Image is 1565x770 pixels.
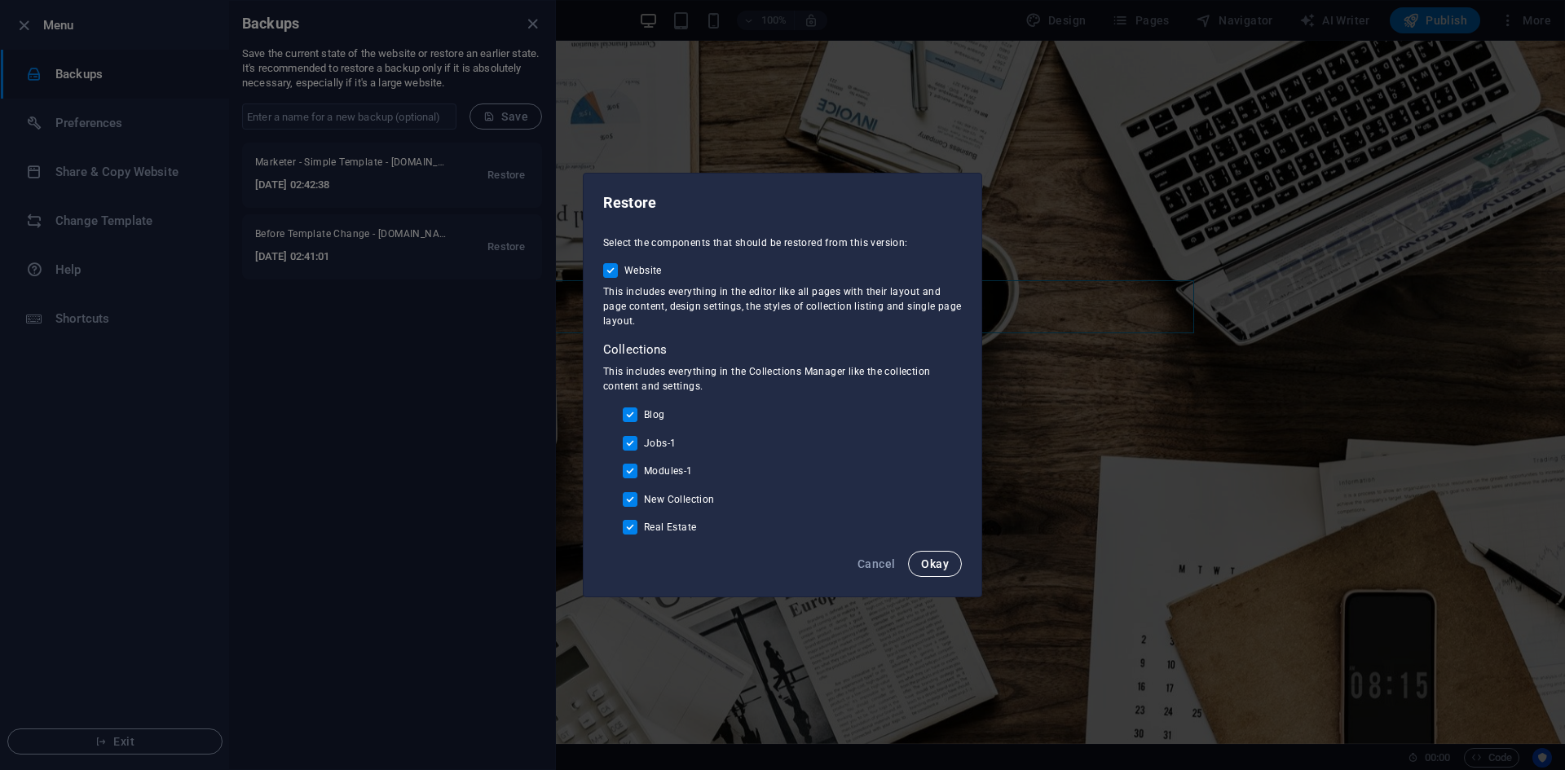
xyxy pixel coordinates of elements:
span: Select the components that should be restored from this version: [603,237,908,249]
span: Blog [644,408,665,421]
span: Modules-1 [644,464,693,477]
span: New Collection [644,493,715,506]
span: This includes everything in the Collections Manager like the collection content and settings. [603,366,930,392]
span: Real Estate [644,521,696,534]
span: Website [624,264,662,277]
span: Cancel [857,557,895,570]
button: Cancel [851,551,902,577]
span: Okay [921,557,949,570]
span: Jobs-1 [644,437,676,450]
h2: Restore [603,193,962,213]
span: This includes everything in the editor like all pages with their layout and page content, design ... [603,286,962,327]
button: Okay [908,551,962,577]
p: Collections [603,341,962,358]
